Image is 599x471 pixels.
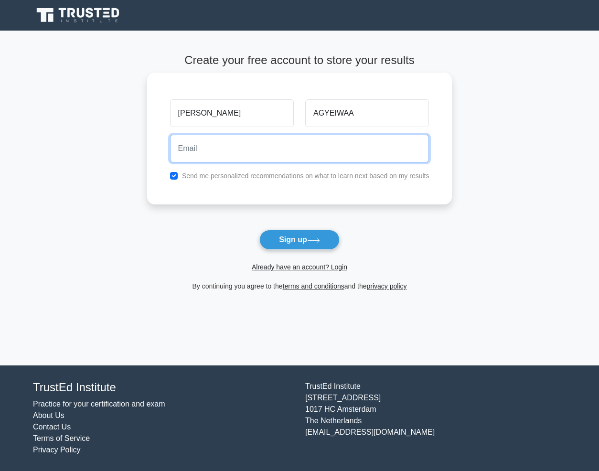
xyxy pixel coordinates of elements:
[170,99,294,127] input: First name
[141,280,458,292] div: By continuing you agree to the and the
[33,423,71,431] a: Contact Us
[182,172,429,180] label: Send me personalized recommendations on what to learn next based on my results
[33,446,81,454] a: Privacy Policy
[283,282,344,290] a: terms and conditions
[33,434,90,442] a: Terms of Service
[33,411,64,419] a: About Us
[33,400,165,408] a: Practice for your certification and exam
[147,54,452,67] h4: Create your free account to store your results
[299,381,572,456] div: TrustEd Institute [STREET_ADDRESS] 1017 HC Amsterdam The Netherlands [EMAIL_ADDRESS][DOMAIN_NAME]
[170,135,429,162] input: Email
[367,282,407,290] a: privacy policy
[252,263,347,271] a: Already have an account? Login
[33,381,294,395] h4: TrustEd Institute
[259,230,340,250] button: Sign up
[305,99,429,127] input: Last name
